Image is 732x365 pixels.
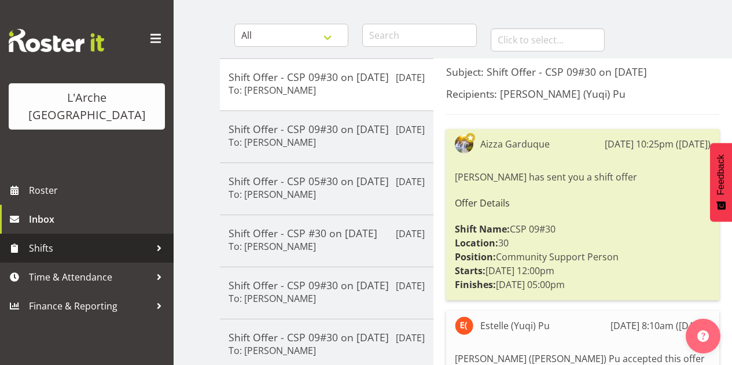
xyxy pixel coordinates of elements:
h5: Shift Offer - CSP 09#30 on [DATE] [229,279,425,292]
h6: To: [PERSON_NAME] [229,293,316,304]
p: [DATE] [396,123,425,137]
img: Rosterit website logo [9,29,104,52]
h5: Subject: Shift Offer - CSP 09#30 on [DATE] [446,65,719,78]
div: L'Arche [GEOGRAPHIC_DATA] [20,89,153,124]
h5: Recipients: [PERSON_NAME] (Yuqi) Pu [446,87,719,100]
h6: To: [PERSON_NAME] [229,189,316,200]
p: [DATE] [396,175,425,189]
p: [DATE] [396,279,425,293]
p: [DATE] [396,71,425,84]
div: Aizza Garduque [480,137,550,151]
span: Finance & Reporting [29,297,150,315]
span: Feedback [716,154,726,195]
h6: To: [PERSON_NAME] [229,137,316,148]
div: [DATE] 8:10am ([DATE]) [610,319,711,333]
button: Feedback - Show survey [710,143,732,222]
h5: Shift Offer - CSP 05#30 on [DATE] [229,175,425,187]
strong: Position: [455,250,496,263]
strong: Location: [455,237,498,249]
span: Shifts [29,239,150,257]
div: [PERSON_NAME] has sent you a shift offer CSP 09#30 30 Community Support Person [DATE] 12:00pm [DA... [455,167,711,294]
input: Search [362,24,476,47]
h5: Shift Offer - CSP 09#30 on [DATE] [229,71,425,83]
strong: Shift Name: [455,223,510,235]
strong: Finishes: [455,278,496,291]
img: help-xxl-2.png [697,330,709,342]
p: [DATE] [396,227,425,241]
h5: Shift Offer - CSP #30 on [DATE] [229,227,425,239]
h6: To: [PERSON_NAME] [229,241,316,252]
h6: To: [PERSON_NAME] [229,84,316,96]
input: Click to select... [491,28,605,51]
h6: To: [PERSON_NAME] [229,345,316,356]
img: aizza-garduque4b89473dfc6c768e6a566f2329987521.png [455,135,473,153]
h6: Offer Details [455,198,711,208]
strong: Starts: [455,264,485,277]
p: [DATE] [396,331,425,345]
div: [DATE] 10:25pm ([DATE]) [605,137,711,151]
div: Estelle (Yuqi) Pu [480,319,550,333]
span: Inbox [29,211,168,228]
img: estelle-yuqi-pu11509.jpg [455,316,473,335]
span: Time & Attendance [29,268,150,286]
span: Roster [29,182,168,199]
h5: Shift Offer - CSP 09#30 on [DATE] [229,331,425,344]
h5: Shift Offer - CSP 09#30 on [DATE] [229,123,425,135]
